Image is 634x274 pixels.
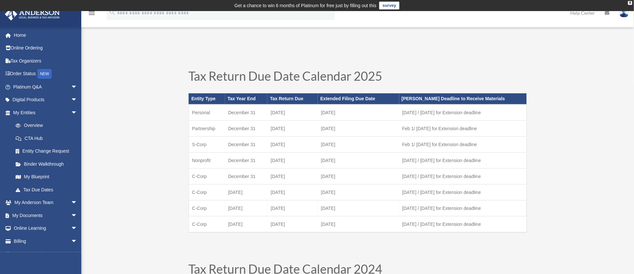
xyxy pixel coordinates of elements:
[9,145,87,158] a: Entity Change Request
[318,93,399,104] th: Extended Filing Due Date
[5,67,87,81] a: Order StatusNEW
[9,183,84,196] a: Tax Due Dates
[5,209,87,222] a: My Documentsarrow_drop_down
[88,11,96,17] a: menu
[9,132,87,145] a: CTA Hub
[318,216,399,233] td: [DATE]
[9,119,87,132] a: Overview
[225,200,268,216] td: [DATE]
[189,153,225,169] td: Nonprofit
[5,54,87,67] a: Tax Organizers
[225,185,268,200] td: [DATE]
[5,93,87,106] a: Digital Productsarrow_drop_down
[399,93,527,104] th: [PERSON_NAME] Deadline to Receive Materials
[5,42,87,55] a: Online Ordering
[267,121,318,137] td: [DATE]
[399,216,527,233] td: [DATE] / [DATE] for Extension deadline
[267,185,318,200] td: [DATE]
[399,153,527,169] td: [DATE] / [DATE] for Extension deadline
[267,153,318,169] td: [DATE]
[619,8,629,18] img: User Pic
[189,121,225,137] td: Partnership
[235,2,377,9] div: Get a chance to win 6 months of Platinum for free just by filling out this
[71,93,84,107] span: arrow_drop_down
[267,104,318,121] td: [DATE]
[189,200,225,216] td: C-Corp
[318,121,399,137] td: [DATE]
[5,235,87,248] a: Billingarrow_drop_down
[225,93,268,104] th: Tax Year End
[399,104,527,121] td: [DATE] / [DATE] for Extension deadline
[189,70,527,85] h1: Tax Return Due Date Calendar 2025
[189,93,225,104] th: Entity Type
[399,169,527,185] td: [DATE] / [DATE] for Extension deadline
[318,185,399,200] td: [DATE]
[109,9,116,16] i: search
[379,2,399,9] a: survey
[71,209,84,222] span: arrow_drop_down
[37,69,52,79] div: NEW
[189,216,225,233] td: C-Corp
[267,93,318,104] th: Tax Return Due
[5,248,87,261] a: Events Calendar
[225,104,268,121] td: December 31
[267,169,318,185] td: [DATE]
[88,9,96,17] i: menu
[399,185,527,200] td: [DATE] / [DATE] for Extension deadline
[225,153,268,169] td: December 31
[5,80,87,93] a: Platinum Q&Aarrow_drop_down
[71,235,84,248] span: arrow_drop_down
[318,104,399,121] td: [DATE]
[225,121,268,137] td: December 31
[267,216,318,233] td: [DATE]
[5,222,87,235] a: Online Learningarrow_drop_down
[5,196,87,209] a: My Anderson Teamarrow_drop_down
[318,169,399,185] td: [DATE]
[628,1,632,5] div: close
[3,8,62,21] img: Anderson Advisors Platinum Portal
[5,106,87,119] a: My Entitiesarrow_drop_down
[399,200,527,216] td: [DATE] / [DATE] for Extension deadline
[399,137,527,153] td: Feb 1/ [DATE] for Extension deadline
[399,121,527,137] td: Feb 1/ [DATE] for Extension deadline
[225,216,268,233] td: [DATE]
[225,169,268,185] td: December 31
[189,104,225,121] td: Personal
[71,80,84,94] span: arrow_drop_down
[5,29,87,42] a: Home
[9,158,87,171] a: Binder Walkthrough
[189,185,225,200] td: C-Corp
[318,153,399,169] td: [DATE]
[71,106,84,119] span: arrow_drop_down
[267,200,318,216] td: [DATE]
[9,171,87,184] a: My Blueprint
[318,137,399,153] td: [DATE]
[318,200,399,216] td: [DATE]
[267,137,318,153] td: [DATE]
[189,137,225,153] td: S-Corp
[71,222,84,235] span: arrow_drop_down
[225,137,268,153] td: December 31
[71,196,84,210] span: arrow_drop_down
[189,169,225,185] td: C-Corp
